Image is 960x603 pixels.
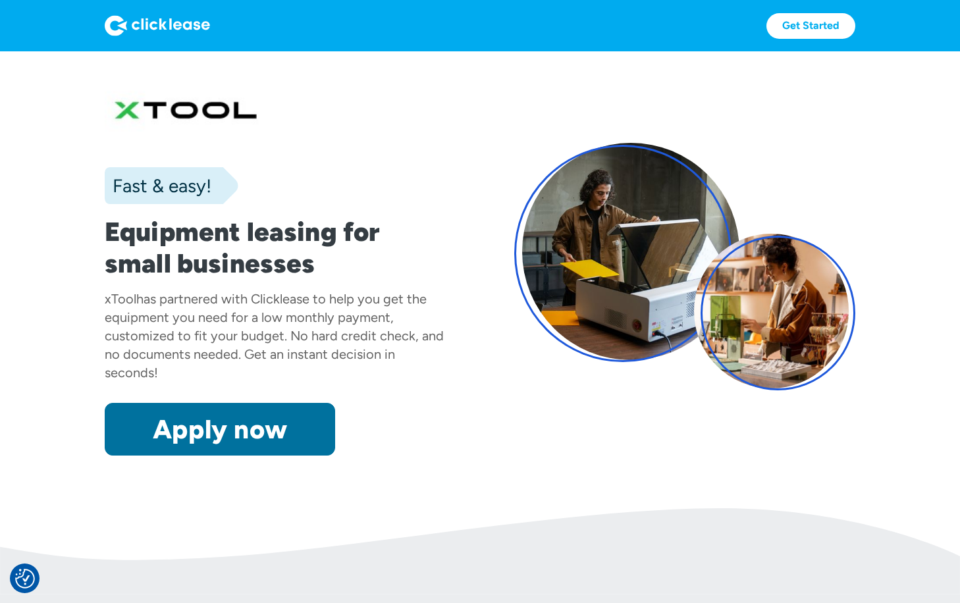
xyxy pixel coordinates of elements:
div: Fast & easy! [105,172,211,199]
a: Apply now [105,403,335,456]
button: Consent Preferences [15,569,35,589]
a: Get Started [766,13,855,39]
div: has partnered with Clicklease to help you get the equipment you need for a low monthly payment, c... [105,291,444,380]
img: Logo [105,15,210,36]
div: xTool [105,291,136,307]
h1: Equipment leasing for small businesses [105,216,446,279]
img: Revisit consent button [15,569,35,589]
